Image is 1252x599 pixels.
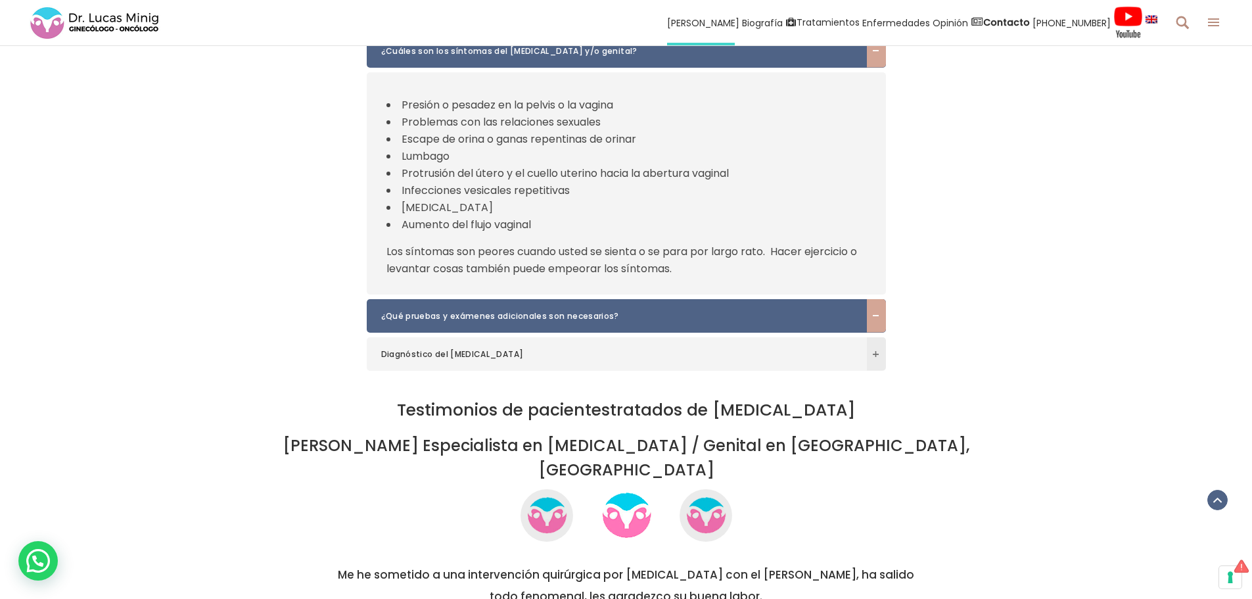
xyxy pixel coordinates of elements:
span: Opinión [933,15,968,30]
li: Aumento del flujo vaginal [386,216,866,233]
img: Videos Youtube Ginecología [1113,6,1143,39]
li: Lumbago [386,148,866,165]
span: Biografía [742,15,783,30]
span: [PHONE_NUMBER] [1032,15,1111,30]
p: Los síntomas son peores cuando usted se sienta o se para por largo rato. Hacer ejercicio o levant... [386,243,866,277]
h3: [PERSON_NAME] Especialista en [MEDICAL_DATA] / Genital en [GEOGRAPHIC_DATA], [GEOGRAPHIC_DATA] [232,433,1021,483]
img: Dr Lucas Minig [593,483,659,548]
li: Problemas con las relaciones sexuales [386,114,866,131]
span: [PERSON_NAME] [667,15,739,30]
li: Infecciones vesicales repetitivas [386,182,866,199]
h2: tratados de [MEDICAL_DATA] [232,400,1021,420]
span: Enfermedades [862,15,930,30]
strong: Contacto [983,16,1030,29]
span: Tratamientos [797,15,860,30]
img: language english [1146,15,1157,23]
li: Escape de orina o ganas repentinas de orinar [386,131,866,148]
span: ¿Qué pruebas y exámenes adicionales son necesarios? [381,310,846,323]
span: ¿Cuáles son los síntomas del [MEDICAL_DATA] y/o genital? [381,45,846,58]
a: Testimonios de pacientes [397,398,610,421]
li: Presión o pesadez en la pelvis o la vagina [386,97,866,114]
li: [MEDICAL_DATA] [386,199,866,216]
li: Protrusión del útero y el cuello uterino hacia la abertura vaginal [386,165,866,182]
span: Diagnóstico del [MEDICAL_DATA] [381,348,846,361]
